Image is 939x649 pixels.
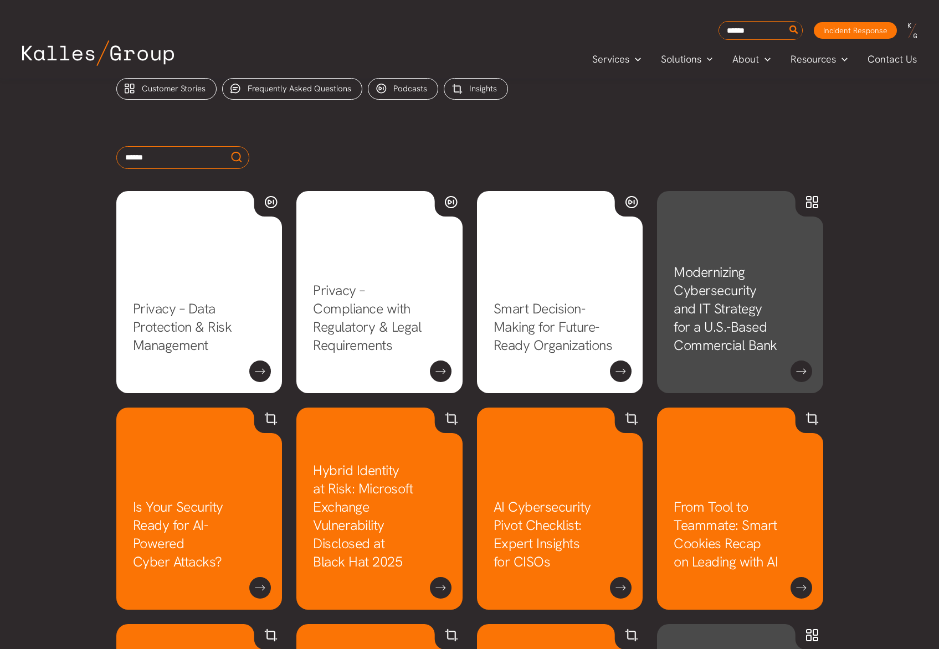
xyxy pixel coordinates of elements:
[836,51,848,68] span: Menu Toggle
[393,83,427,94] span: Podcasts
[469,83,497,94] span: Insights
[814,22,897,39] a: Incident Response
[313,461,413,571] a: Hybrid Identity at Risk: Microsoft Exchange Vulnerability Disclosed at Black Hat 2025
[781,51,858,68] a: ResourcesMenu Toggle
[248,83,351,94] span: Frequently Asked Questions
[494,300,613,354] a: Smart Decision-Making for Future-Ready Organizations
[868,51,917,68] span: Contact Us
[787,22,801,39] button: Search
[651,51,723,68] a: SolutionsMenu Toggle
[791,51,836,68] span: Resources
[494,498,591,571] a: AI Cybersecurity Pivot Checklist: Expert Insights for CISOs
[701,51,713,68] span: Menu Toggle
[722,51,781,68] a: AboutMenu Toggle
[582,51,651,68] a: ServicesMenu Toggle
[592,51,629,68] span: Services
[858,51,928,68] a: Contact Us
[142,83,206,94] span: Customer Stories
[674,263,777,354] a: Modernizing Cybersecurity and IT Strategy for a U.S.-Based Commercial Bank
[133,498,223,571] a: Is Your Security Ready for AI-Powered Cyber Attacks?
[629,51,641,68] span: Menu Toggle
[313,281,421,354] a: Privacy – Compliance with Regulatory & Legal Requirements
[661,51,701,68] span: Solutions
[674,498,778,571] a: From Tool to Teammate: Smart Cookies Recap on Leading with AI
[22,40,174,66] img: Kalles Group
[582,50,928,68] nav: Primary Site Navigation
[732,51,759,68] span: About
[133,300,232,354] a: Privacy – Data Protection & Risk Management
[759,51,771,68] span: Menu Toggle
